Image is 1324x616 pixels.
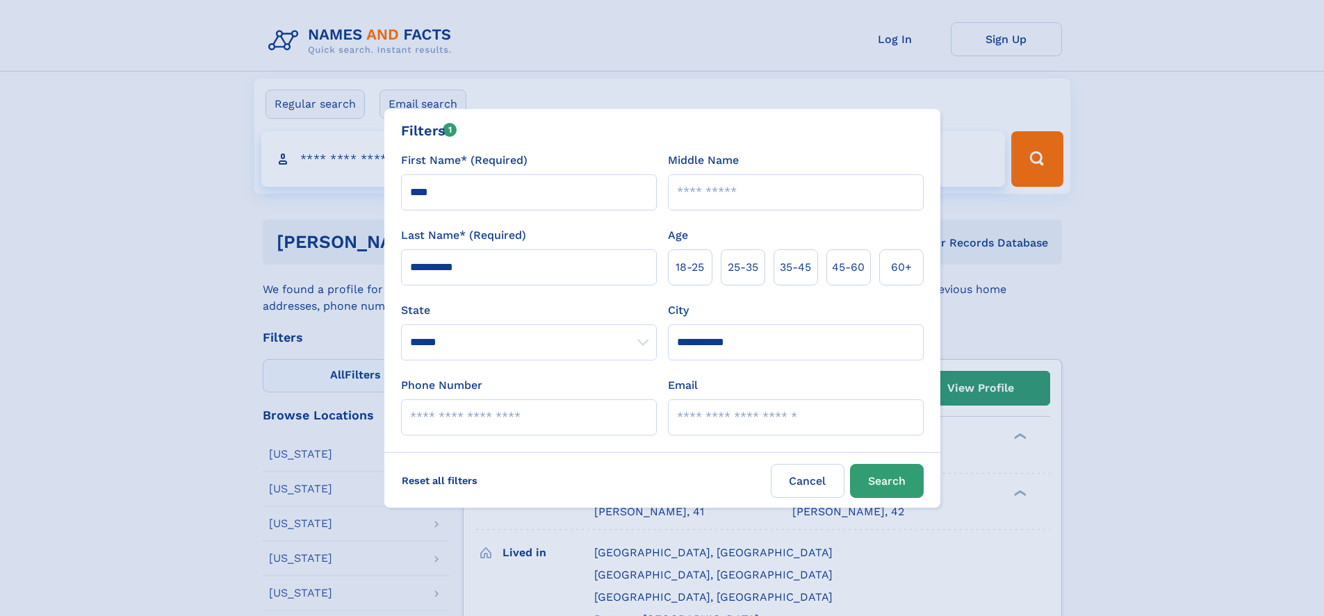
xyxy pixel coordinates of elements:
[668,302,689,319] label: City
[668,377,698,394] label: Email
[832,259,865,276] span: 45‑60
[401,152,528,169] label: First Name* (Required)
[891,259,912,276] span: 60+
[780,259,811,276] span: 35‑45
[668,152,739,169] label: Middle Name
[401,227,526,244] label: Last Name* (Required)
[401,302,657,319] label: State
[668,227,688,244] label: Age
[401,120,457,141] div: Filters
[728,259,758,276] span: 25‑35
[771,464,844,498] label: Cancel
[401,377,482,394] label: Phone Number
[676,259,704,276] span: 18‑25
[850,464,924,498] button: Search
[393,464,487,497] label: Reset all filters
